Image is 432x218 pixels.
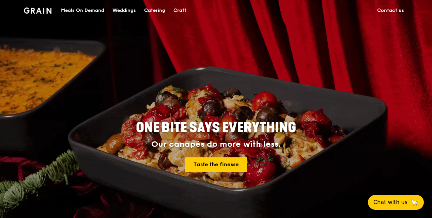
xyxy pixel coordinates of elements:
[112,0,136,21] div: Weddings
[373,198,407,206] span: Chat with us
[373,0,408,21] a: Contact us
[368,195,424,210] button: Chat with us🦙
[24,7,51,14] img: Grain
[140,0,169,21] a: Catering
[136,120,296,136] span: ONE BITE SAYS EVERYTHING
[93,140,339,149] div: Our canapés do more with less.
[61,0,104,21] div: Meals On Demand
[169,0,190,21] a: Craft
[173,0,186,21] div: Craft
[108,0,140,21] a: Weddings
[185,157,247,172] a: Taste the finesse
[410,198,418,206] span: 🦙
[144,0,165,21] div: Catering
